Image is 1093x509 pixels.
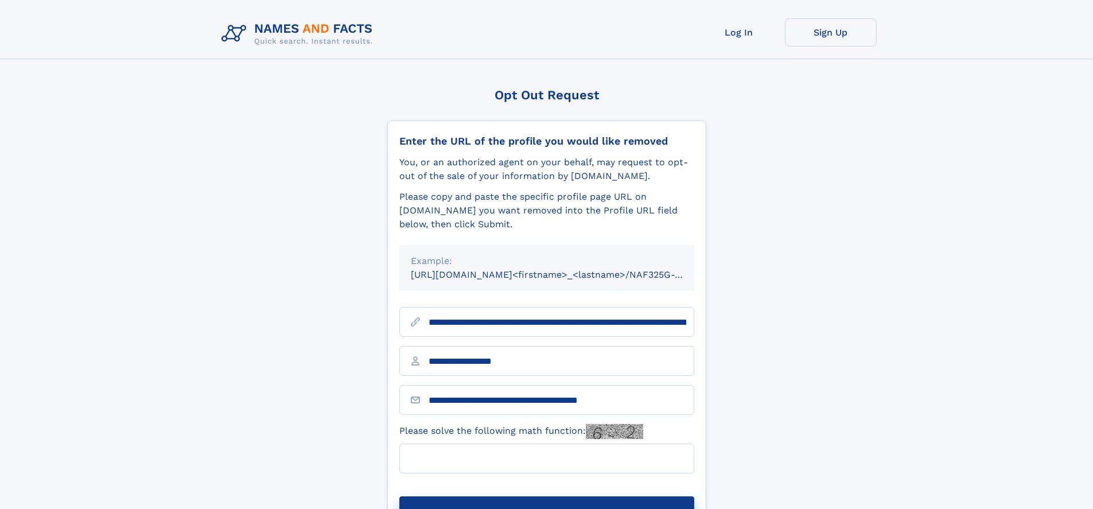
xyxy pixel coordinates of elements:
[411,254,683,268] div: Example:
[693,18,785,46] a: Log In
[399,135,694,147] div: Enter the URL of the profile you would like removed
[785,18,877,46] a: Sign Up
[411,269,716,280] small: [URL][DOMAIN_NAME]<firstname>_<lastname>/NAF325G-xxxxxxxx
[399,424,643,439] label: Please solve the following math function:
[217,18,382,49] img: Logo Names and Facts
[399,190,694,231] div: Please copy and paste the specific profile page URL on [DOMAIN_NAME] you want removed into the Pr...
[399,156,694,183] div: You, or an authorized agent on your behalf, may request to opt-out of the sale of your informatio...
[387,88,706,102] div: Opt Out Request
